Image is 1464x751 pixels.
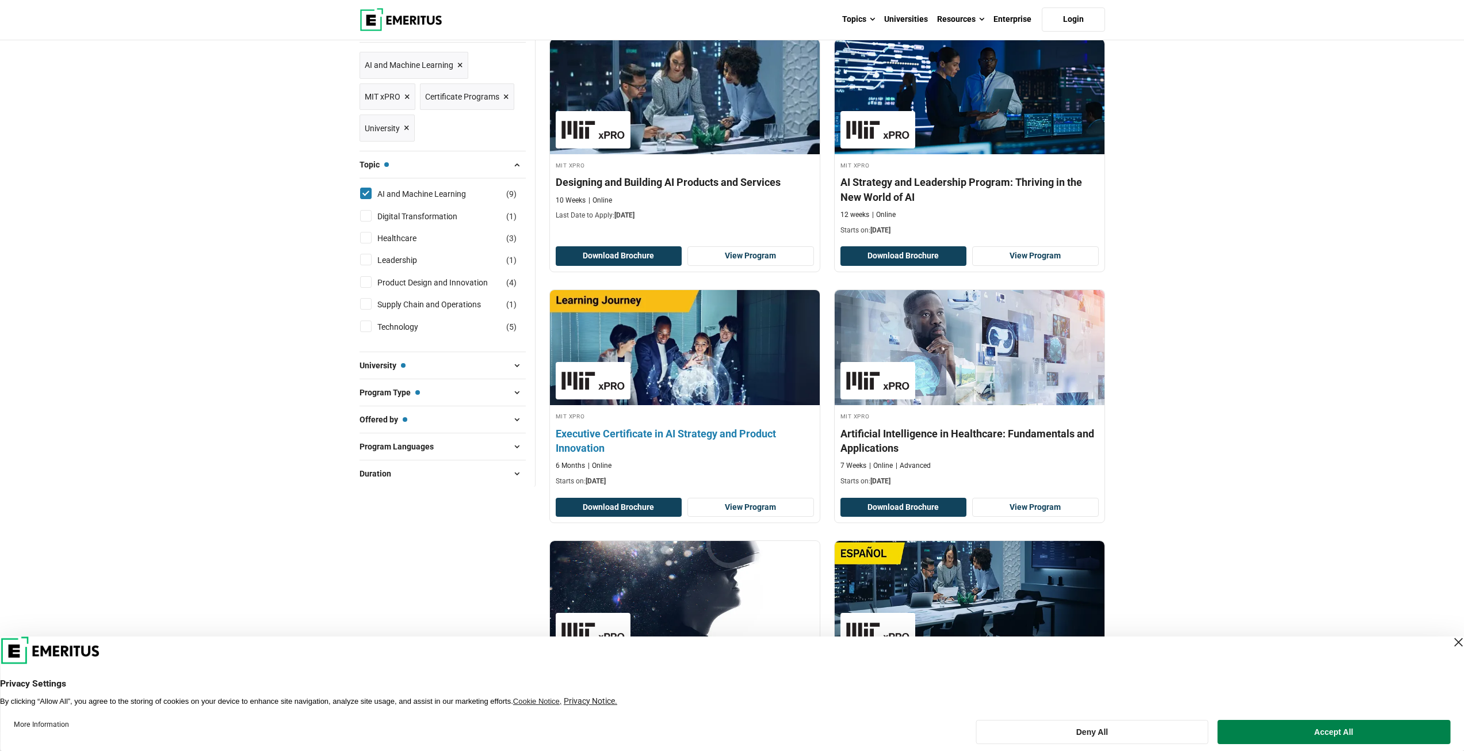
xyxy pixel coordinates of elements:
span: 4 [509,278,514,287]
span: Certificate Programs [425,90,499,103]
button: Download Brochure [556,246,682,266]
a: AI and Machine Learning Course by MIT xPRO - October 30, 2025 MIT xPRO MIT xPRO AI Strategy and L... [835,39,1104,241]
p: Online [588,196,612,205]
p: Advanced [896,461,931,471]
a: Leadership [377,254,440,266]
p: Starts on: [840,226,1099,235]
button: Topic [360,156,526,173]
span: 9 [509,189,514,199]
a: AI and Machine Learning Course by MIT xPRO - October 16, 2025 MIT xPRO MIT xPRO Diseño y Desarrol... [835,541,1104,743]
p: Online [872,210,896,220]
span: MIT xPRO [365,90,400,103]
button: Duration [360,465,526,482]
img: Designing and Building AI Products and Services | Online AI and Machine Learning Course [550,39,820,154]
img: Executive Certificate in AI Strategy and Product Innovation | Online AI and Machine Learning Course [536,284,833,411]
img: MIT xPRO [846,368,909,394]
span: ( ) [506,321,517,333]
span: AI and Machine Learning [365,59,453,71]
p: Starts on: [556,476,814,486]
a: View Program [687,246,814,266]
a: AI and Machine Learning Course by MIT xPRO - October 16, 2025 MIT xPRO MIT xPRO Designing and Bui... [550,39,820,227]
button: Program Type [360,384,526,401]
h4: Designing and Building AI Products and Services [556,175,814,189]
span: × [457,57,463,74]
p: Online [869,461,893,471]
button: Program Languages [360,438,526,455]
img: Artificial Intelligence in Healthcare: Fundamentals and Applications | Online AI and Machine Lear... [835,290,1104,405]
img: MIT xPRO [561,368,625,394]
span: × [404,89,410,105]
span: Duration [360,467,400,480]
img: MIT xPRO [846,619,909,645]
a: AI and Machine Learning Course by MIT xPRO - December 11, 2025 MIT xPRO MIT xPRO Artificial Intel... [835,290,1104,492]
span: × [404,120,410,136]
a: AI and Machine Learning [377,188,489,200]
h4: Executive Certificate in AI Strategy and Product Innovation [556,426,814,455]
img: MIT xPRO [846,117,909,143]
p: 10 Weeks [556,196,586,205]
a: MIT xPRO × [360,83,415,110]
p: Online [588,461,611,471]
span: 1 [509,256,514,265]
span: University [360,359,406,372]
a: View Program [972,498,1099,517]
span: 1 [509,212,514,221]
h4: Artificial Intelligence in Healthcare: Fundamentals and Applications [840,426,1099,455]
a: Login [1042,7,1105,32]
span: University [365,122,400,135]
a: AI and Machine Learning Course by MIT xPRO - October 30, 2025 MIT xPRO MIT xPRO Executive Certifi... [550,290,820,492]
h4: AI Strategy and Leadership Program: Thriving in the New World of AI [840,175,1099,204]
span: [DATE] [870,477,890,485]
span: ( ) [506,232,517,245]
p: 12 weeks [840,210,869,220]
button: University [360,357,526,374]
img: Diseño y Desarrollo de Productos y Servicios de Inteligencia Artificial | Online AI and Machine L... [835,541,1104,656]
p: Starts on: [840,476,1099,486]
img: MIT xPRO [561,619,625,645]
button: Download Brochure [840,498,967,517]
a: View Program [687,498,814,517]
a: AI and Machine Learning × [360,52,468,79]
a: Certificate Programs × [420,83,514,110]
a: AI and Machine Learning Course by MIT xPRO - MIT xPRO MIT xPRO Virtual Reality and Augmented Real... [550,541,820,713]
span: Program Languages [360,440,443,453]
span: [DATE] [586,477,606,485]
span: 3 [509,234,514,243]
span: ( ) [506,276,517,289]
p: 6 Months [556,461,585,471]
span: 5 [509,322,514,331]
img: Virtual Reality and Augmented Reality | Online AI and Machine Learning Course [550,541,820,656]
span: ( ) [506,210,517,223]
span: Topic [360,158,389,171]
img: AI Strategy and Leadership Program: Thriving in the New World of AI | Online AI and Machine Learn... [835,39,1104,154]
p: Last Date to Apply: [556,211,814,220]
span: ( ) [506,254,517,266]
a: View Program [972,246,1099,266]
a: Technology [377,321,441,333]
p: 7 Weeks [840,461,866,471]
a: Digital Transformation [377,210,480,223]
span: ( ) [506,298,517,311]
a: Supply Chain and Operations [377,298,504,311]
span: × [503,89,509,105]
img: MIT xPRO [561,117,625,143]
span: [DATE] [614,211,634,219]
span: Offered by [360,413,407,426]
a: University × [360,115,415,142]
h4: MIT xPRO [840,160,1099,170]
h4: MIT xPRO [840,411,1099,421]
h4: MIT xPRO [556,411,814,421]
span: ( ) [506,188,517,200]
a: Healthcare [377,232,439,245]
button: Download Brochure [556,498,682,517]
button: Offered by [360,411,526,428]
a: Product Design and Innovation [377,276,511,289]
span: [DATE] [870,226,890,234]
span: 1 [509,300,514,309]
span: Program Type [360,386,420,399]
button: Download Brochure [840,246,967,266]
h4: MIT xPRO [556,160,814,170]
